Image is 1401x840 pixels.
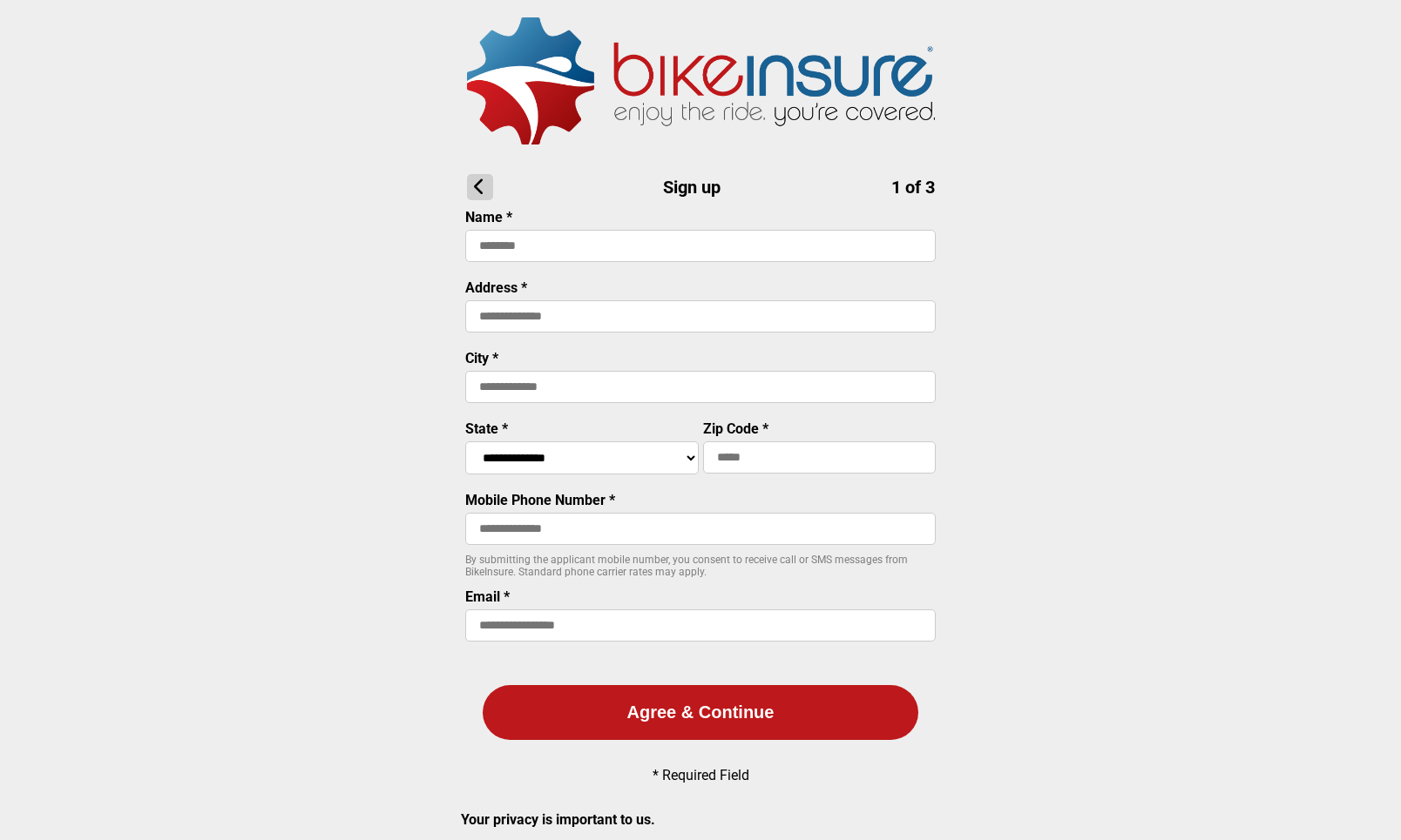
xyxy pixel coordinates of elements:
[703,420,768,437] label: Zip Code *
[461,811,655,828] strong: Your privacy is important to us.
[465,279,527,296] label: Address *
[467,174,935,200] h1: Sign up
[465,420,508,437] label: State *
[465,492,615,508] label: Mobile Phone Number *
[465,209,512,225] label: Name *
[465,554,936,578] p: By submitting the applicant mobile number, you consent to receive call or SMS messages from BikeI...
[653,767,749,783] p: * Required Field
[483,685,918,740] button: Agree & Continue
[465,350,498,366] label: City *
[465,588,510,605] label: Email *
[891,177,935,198] span: 1 of 3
